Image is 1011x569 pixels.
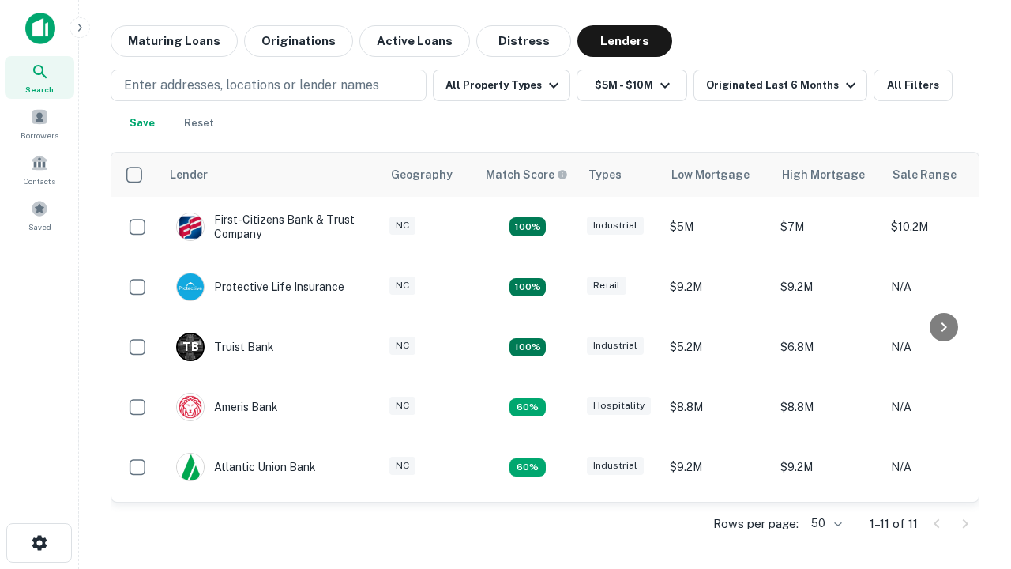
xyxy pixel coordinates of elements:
div: NC [389,337,415,355]
th: Types [579,153,662,197]
td: $6.3M [772,497,883,557]
a: Saved [5,194,74,236]
span: Borrowers [21,129,58,141]
img: picture [177,273,204,300]
td: $6.8M [772,317,883,377]
td: $9.2M [772,437,883,497]
span: Contacts [24,175,55,187]
button: Active Loans [359,25,470,57]
div: NC [389,277,415,295]
div: Protective Life Insurance [176,273,344,301]
div: NC [389,397,415,415]
div: Industrial [587,457,644,475]
th: High Mortgage [772,153,883,197]
p: T B [182,339,198,356]
span: Saved [28,220,51,233]
h6: Match Score [486,166,565,183]
div: Matching Properties: 3, hasApolloMatch: undefined [509,338,546,357]
div: NC [389,457,415,475]
th: Low Mortgage [662,153,772,197]
th: Lender [160,153,381,197]
div: Low Mortgage [671,165,750,184]
button: Enter addresses, locations or lender names [111,70,427,101]
div: Matching Properties: 2, hasApolloMatch: undefined [509,278,546,297]
button: Maturing Loans [111,25,238,57]
td: $6.3M [662,497,772,557]
div: First-citizens Bank & Trust Company [176,213,366,241]
td: $7M [772,197,883,257]
div: Lender [170,165,208,184]
div: Industrial [587,217,644,235]
td: $9.2M [662,437,772,497]
button: Lenders [577,25,672,57]
button: Distress [476,25,571,57]
div: Sale Range [893,165,957,184]
div: Matching Properties: 2, hasApolloMatch: undefined [509,217,546,236]
th: Geography [381,153,476,197]
div: 50 [805,512,844,535]
td: $8.8M [662,377,772,437]
button: All Filters [874,70,953,101]
th: Capitalize uses an advanced AI algorithm to match your search with the best lender. The match sco... [476,153,579,197]
p: Enter addresses, locations or lender names [124,76,379,95]
button: Reset [174,107,224,139]
img: capitalize-icon.png [25,13,55,44]
img: picture [177,394,204,420]
div: Matching Properties: 1, hasApolloMatch: undefined [509,458,546,477]
td: $9.2M [772,257,883,317]
img: picture [177,213,204,240]
p: Rows per page: [713,514,799,533]
div: Retail [587,277,626,295]
a: Search [5,56,74,99]
td: $5M [662,197,772,257]
td: $8.8M [772,377,883,437]
iframe: Chat Widget [932,392,1011,468]
a: Borrowers [5,102,74,145]
div: Atlantic Union Bank [176,453,316,481]
button: Originated Last 6 Months [693,70,867,101]
div: Truist Bank [176,333,274,361]
div: Matching Properties: 1, hasApolloMatch: undefined [509,398,546,417]
td: $5.2M [662,317,772,377]
div: NC [389,217,415,235]
div: Capitalize uses an advanced AI algorithm to match your search with the best lender. The match sco... [486,166,568,183]
button: Save your search to get updates of matches that match your search criteria. [117,107,167,139]
div: Hospitality [587,397,651,415]
span: Search [25,83,54,96]
button: $5M - $10M [577,70,687,101]
div: Types [588,165,622,184]
div: Geography [391,165,453,184]
a: Contacts [5,148,74,190]
button: All Property Types [433,70,570,101]
button: Originations [244,25,353,57]
div: Originated Last 6 Months [706,76,860,95]
div: Industrial [587,337,644,355]
div: Ameris Bank [176,393,278,421]
td: $9.2M [662,257,772,317]
p: 1–11 of 11 [870,514,918,533]
img: picture [177,454,204,480]
div: High Mortgage [782,165,865,184]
